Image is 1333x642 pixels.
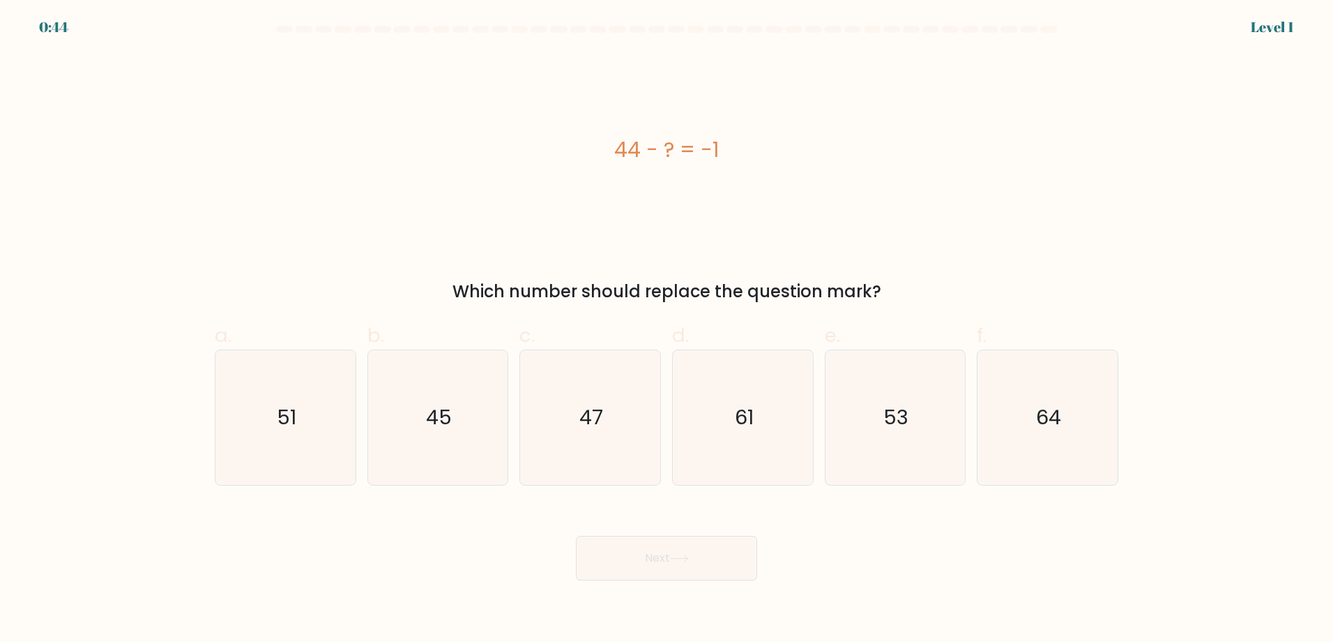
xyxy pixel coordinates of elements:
[576,536,757,581] button: Next
[519,322,535,349] span: c.
[977,322,987,349] span: f.
[277,404,296,432] text: 51
[825,322,840,349] span: e.
[1251,17,1294,38] div: Level 1
[1037,404,1062,432] text: 64
[215,322,231,349] span: a.
[215,134,1118,165] div: 44 - ? = -1
[367,322,384,349] span: b.
[223,279,1110,304] div: Which number should replace the question mark?
[39,17,68,38] div: 0:44
[884,404,909,432] text: 53
[735,404,754,432] text: 61
[426,404,452,432] text: 45
[580,404,604,432] text: 47
[672,322,689,349] span: d.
